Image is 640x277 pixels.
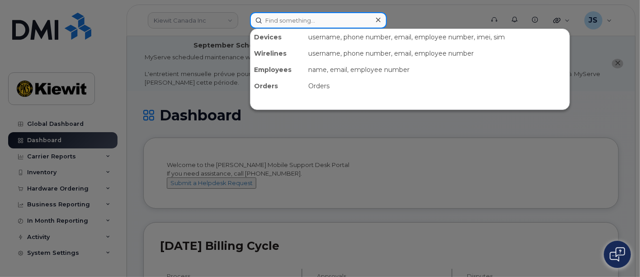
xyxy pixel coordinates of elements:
div: username, phone number, email, employee number, imei, sim [305,29,569,45]
div: Wirelines [250,45,305,62]
img: Open chat [610,247,625,262]
div: Orders [305,78,569,94]
div: Devices [250,29,305,45]
div: Employees [250,62,305,78]
div: Orders [250,78,305,94]
div: username, phone number, email, employee number [305,45,569,62]
div: name, email, employee number [305,62,569,78]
